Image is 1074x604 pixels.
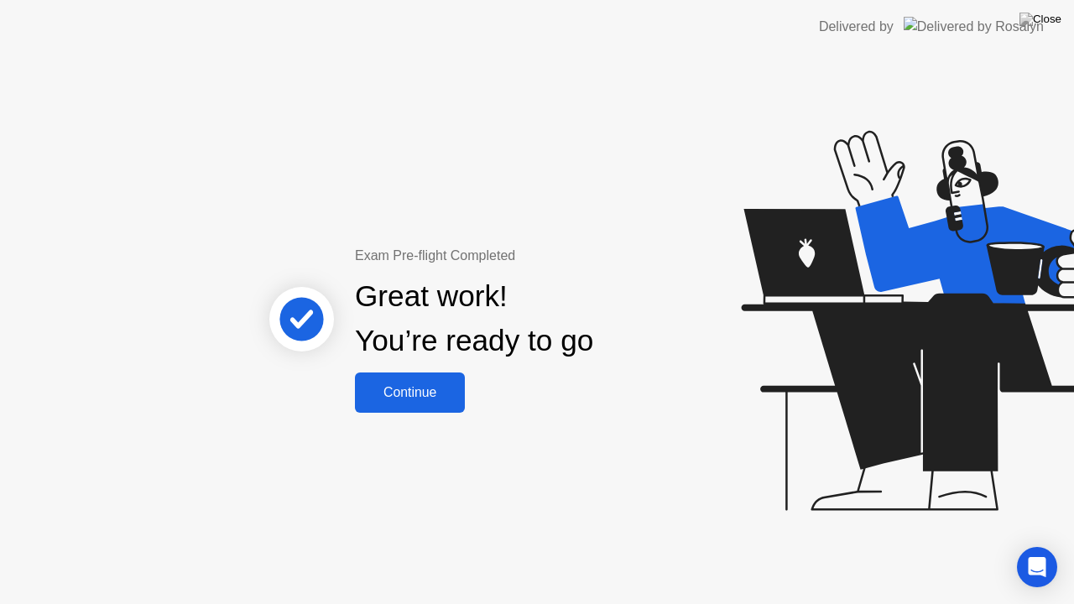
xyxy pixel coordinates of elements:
div: Great work! You’re ready to go [355,274,593,363]
div: Delivered by [819,17,894,37]
div: Exam Pre-flight Completed [355,246,701,266]
button: Continue [355,372,465,413]
div: Continue [360,385,460,400]
img: Close [1019,13,1061,26]
div: Open Intercom Messenger [1017,547,1057,587]
img: Delivered by Rosalyn [904,17,1044,36]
